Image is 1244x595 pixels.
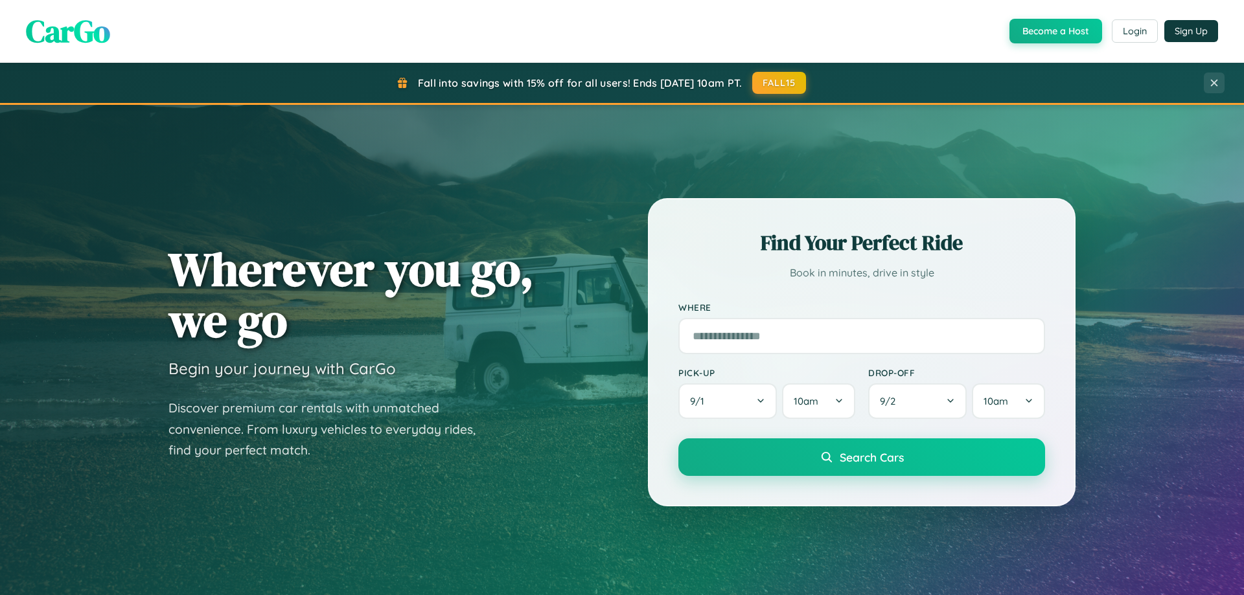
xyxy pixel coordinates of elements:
[168,398,492,461] p: Discover premium car rentals with unmatched convenience. From luxury vehicles to everyday rides, ...
[1009,19,1102,43] button: Become a Host
[26,10,110,52] span: CarGo
[1112,19,1158,43] button: Login
[782,383,855,419] button: 10am
[972,383,1045,419] button: 10am
[794,395,818,407] span: 10am
[678,229,1045,257] h2: Find Your Perfect Ride
[678,438,1045,476] button: Search Cars
[678,264,1045,282] p: Book in minutes, drive in style
[840,450,904,464] span: Search Cars
[678,383,777,419] button: 9/1
[752,72,807,94] button: FALL15
[1164,20,1218,42] button: Sign Up
[678,367,855,378] label: Pick-up
[168,359,396,378] h3: Begin your journey with CarGo
[868,367,1045,378] label: Drop-off
[168,243,534,346] h1: Wherever you go, we go
[984,395,1008,407] span: 10am
[690,395,711,407] span: 9 / 1
[868,383,967,419] button: 9/2
[418,76,743,89] span: Fall into savings with 15% off for all users! Ends [DATE] 10am PT.
[880,395,902,407] span: 9 / 2
[678,302,1045,313] label: Where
